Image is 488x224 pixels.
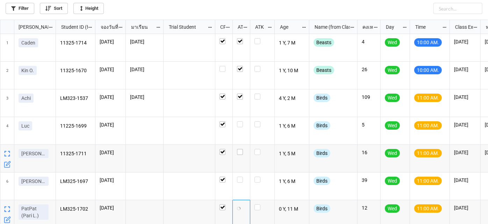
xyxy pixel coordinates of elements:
[21,95,31,102] p: Achi
[100,38,121,45] p: [DATE]
[385,66,400,74] div: Wed
[385,94,400,102] div: Wed
[454,149,476,156] p: [DATE]
[100,121,121,128] p: [DATE]
[414,66,442,74] div: 10:00 AM.
[14,23,48,31] div: [PERSON_NAME] Name
[21,205,46,219] p: PatPat (Pari L.)
[362,177,376,184] p: 39
[100,204,121,211] p: [DATE]
[100,94,121,101] p: [DATE]
[57,23,88,31] div: Student ID (from [PERSON_NAME] Name)
[414,38,442,47] div: 10:00 AM.
[279,94,305,103] p: 4 Y, 2 M
[0,20,56,34] div: grid
[454,177,476,184] p: [DATE]
[6,117,8,144] span: 4
[234,23,243,31] div: ATT
[414,149,442,157] div: 11:00 AM.
[279,121,305,131] p: 1 Y, 6 M
[279,38,305,48] p: 1 Y, 7 M
[216,23,226,31] div: CF
[362,94,376,101] p: 109
[21,122,29,129] p: Luc
[385,38,400,47] div: Wed
[454,204,476,211] p: [DATE]
[6,89,8,117] span: 3
[314,177,330,185] div: Birds
[251,23,267,31] div: ATK
[454,94,476,101] p: [DATE]
[96,23,119,31] div: จองวันที่
[130,94,159,101] p: [DATE]
[6,172,8,200] span: 6
[60,177,91,186] p: LM325-1697
[73,3,104,14] a: Height
[60,38,91,48] p: 11325-1714
[385,204,400,213] div: Wed
[314,204,330,213] div: Birds
[433,3,482,14] input: Search...
[60,66,91,76] p: 11325-1670
[414,204,442,213] div: 11:00 AM.
[130,38,159,45] p: [DATE]
[100,66,121,73] p: [DATE]
[276,23,302,31] div: Age
[362,38,376,45] p: 4
[385,177,400,185] div: Wed
[6,3,34,14] a: Filter
[6,34,8,61] span: 1
[454,66,476,73] p: [DATE]
[314,66,334,74] div: Beasts
[21,67,34,74] p: Kin O.
[165,23,207,31] div: Trial Student
[60,149,91,159] p: 11325-1711
[362,204,376,211] p: 12
[385,121,400,130] div: Wed
[127,23,156,31] div: มาเรียน
[279,204,305,214] p: 0 Y, 11 M
[314,149,330,157] div: Birds
[314,38,334,47] div: Beasts
[314,94,330,102] div: Birds
[414,121,442,130] div: 11:00 AM.
[279,177,305,186] p: 1 Y, 6 M
[21,39,35,46] p: Caden
[21,150,46,157] p: [PERSON_NAME]
[279,66,305,76] p: 1 Y, 10 M
[382,23,403,31] div: Day
[362,149,376,156] p: 16
[100,177,121,184] p: [DATE]
[279,149,305,159] p: 1 Y, 5 M
[385,149,400,157] div: Wed
[100,149,121,156] p: [DATE]
[314,121,330,130] div: Birds
[362,121,376,128] p: 5
[454,38,476,45] p: [DATE]
[21,178,46,185] p: [PERSON_NAME]
[411,23,442,31] div: Time
[358,23,373,31] div: คงเหลือ (from Nick Name)
[60,204,91,214] p: LM325-1702
[451,23,473,31] div: Class Expiration
[6,62,8,89] span: 2
[40,3,68,14] a: Sort
[310,23,350,31] div: Name (from Class)
[60,121,91,131] p: 11225-1699
[414,177,442,185] div: 11:00 AM.
[362,66,376,73] p: 26
[60,94,91,103] p: LM323-1537
[414,94,442,102] div: 11:00 AM.
[454,121,476,128] p: [DATE]
[130,66,159,73] p: [DATE]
